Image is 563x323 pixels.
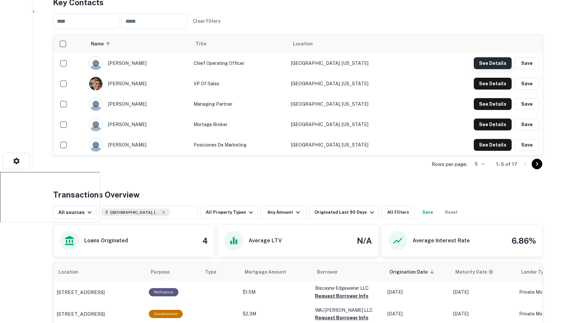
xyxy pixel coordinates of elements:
div: 5 [470,159,486,169]
div: [PERSON_NAME] [89,138,187,152]
button: Request Borrower Info [315,314,368,322]
button: Save [514,119,539,130]
span: Purpose [151,268,178,276]
th: Title [190,35,288,53]
td: [GEOGRAPHIC_DATA], [US_STATE] [288,53,425,73]
p: [STREET_ADDRESS] [57,310,105,318]
div: scrollable content [53,35,543,155]
a: [STREET_ADDRESS] [57,310,142,318]
span: Maturity dates displayed may be estimated. Please contact the lender for the most accurate maturi... [455,268,502,276]
td: Posiciones de Marketing [190,135,288,155]
td: [GEOGRAPHIC_DATA], [US_STATE] [288,94,425,114]
span: [GEOGRAPHIC_DATA], [GEOGRAPHIC_DATA], [GEOGRAPHIC_DATA] [110,209,160,215]
button: Save [514,98,539,110]
button: See Details [474,98,512,110]
h4: 4 [202,235,208,247]
td: [GEOGRAPHIC_DATA], [US_STATE] [288,73,425,94]
a: [STREET_ADDRESS] [57,288,142,296]
span: Mortgage Amount [245,268,295,276]
span: Type [205,268,216,276]
th: Maturity dates displayed may be estimated. Please contact the lender for the most accurate maturi... [450,263,516,281]
button: See Details [474,119,512,130]
span: Name [91,40,112,48]
p: [STREET_ADDRESS] [57,288,105,296]
img: 1707786495467 [89,77,102,90]
button: See Details [474,57,512,69]
div: [PERSON_NAME] [89,77,187,91]
h6: Maturity Date [455,268,487,276]
button: Save [514,78,539,90]
div: All sources [58,208,94,216]
p: [DATE] [453,310,513,317]
span: Borrower [317,268,338,276]
th: Location [53,263,146,281]
iframe: Chat Widget [530,270,563,302]
th: Origination Date [384,263,450,281]
button: Save your search to get updates of matches that match your search criteria. [417,206,438,219]
p: [DATE] [388,310,447,317]
button: Go to next page [532,159,542,169]
img: 9c8pery4andzj6ohjkjp54ma2 [89,97,102,111]
button: Save [514,57,539,69]
button: Any Amount [260,206,307,219]
th: Type [200,263,239,281]
span: Origination Date [389,268,436,276]
div: This loan purpose was for refinancing [149,288,178,296]
button: See Details [474,78,512,90]
div: [PERSON_NAME] [89,97,187,111]
p: [DATE] [453,289,513,296]
p: 1–5 of 17 [496,160,517,168]
div: [PERSON_NAME] [89,56,187,70]
td: Mortage Broker [190,114,288,135]
p: Rows per page: [432,160,467,168]
h6: Loans Originated [84,237,128,245]
button: All Property Types [201,206,258,219]
th: Name [86,35,190,53]
img: 9c8pery4andzj6ohjkjp54ma2 [89,138,102,151]
div: Maturity dates displayed may be estimated. Please contact the lender for the most accurate maturi... [455,268,494,276]
button: Reset [441,206,462,219]
p: [DATE] [388,289,447,296]
button: All Filters [382,206,415,219]
th: Purpose [146,263,200,281]
div: [PERSON_NAME] [89,118,187,131]
p: Biscayne Edgewater LLC [315,284,381,292]
p: $2.3M [243,310,308,317]
span: Location [59,268,87,276]
th: Mortgage Amount [239,263,312,281]
td: [GEOGRAPHIC_DATA], [US_STATE] [288,114,425,135]
td: [GEOGRAPHIC_DATA], [US_STATE] [288,135,425,155]
button: All sources [53,206,96,219]
h6: Average LTV [249,237,282,245]
span: Location [293,40,313,48]
td: VP of Sales [190,73,288,94]
img: 9c8pery4andzj6ohjkjp54ma2 [89,118,102,131]
h4: 6.86% [512,235,536,247]
img: 9c8pery4andzj6ohjkjp54ma2 [89,57,102,70]
div: Originated Last 90 Days [314,208,376,216]
h4: N/A [357,235,372,247]
div: This loan purpose was for construction [149,310,183,318]
td: Managing Partner [190,94,288,114]
p: $1.5M [243,289,308,296]
span: Title [196,40,215,48]
th: Location [288,35,425,53]
th: Borrower [312,263,384,281]
td: Chief Operating Officer [190,53,288,73]
p: WAJ [PERSON_NAME] LLC [315,307,381,314]
button: Save [514,139,539,151]
button: Clear Filters [190,15,223,27]
button: Originated Last 90 Days [309,206,379,219]
h6: Average Interest Rate [413,237,470,245]
span: Lender Type [521,268,549,276]
button: Request Borrower Info [315,292,368,300]
button: See Details [474,139,512,151]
